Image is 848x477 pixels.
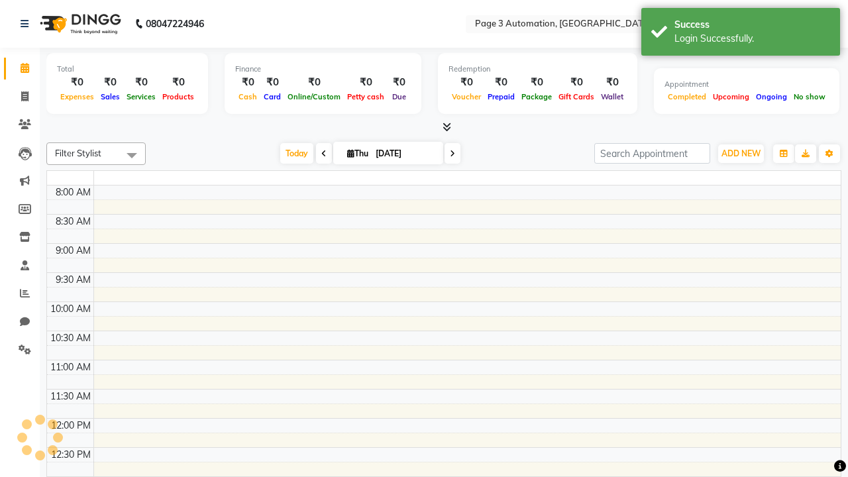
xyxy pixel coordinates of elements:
[344,92,388,101] span: Petty cash
[721,148,761,158] span: ADD NEW
[48,390,93,403] div: 11:30 AM
[372,144,438,164] input: 2025-10-02
[388,75,411,90] div: ₹0
[260,75,284,90] div: ₹0
[449,64,627,75] div: Redemption
[598,75,627,90] div: ₹0
[34,5,125,42] img: logo
[97,92,123,101] span: Sales
[48,302,93,316] div: 10:00 AM
[55,148,101,158] span: Filter Stylist
[284,75,344,90] div: ₹0
[57,64,197,75] div: Total
[284,92,344,101] span: Online/Custom
[123,75,159,90] div: ₹0
[449,92,484,101] span: Voucher
[146,5,204,42] b: 08047224946
[53,273,93,287] div: 9:30 AM
[674,18,830,32] div: Success
[753,92,790,101] span: Ongoing
[280,143,313,164] span: Today
[53,215,93,229] div: 8:30 AM
[518,75,555,90] div: ₹0
[159,92,197,101] span: Products
[48,331,93,345] div: 10:30 AM
[484,92,518,101] span: Prepaid
[48,360,93,374] div: 11:00 AM
[97,75,123,90] div: ₹0
[594,143,710,164] input: Search Appointment
[53,185,93,199] div: 8:00 AM
[57,75,97,90] div: ₹0
[235,92,260,101] span: Cash
[718,144,764,163] button: ADD NEW
[389,92,409,101] span: Due
[598,92,627,101] span: Wallet
[484,75,518,90] div: ₹0
[260,92,284,101] span: Card
[344,75,388,90] div: ₹0
[790,92,829,101] span: No show
[555,75,598,90] div: ₹0
[449,75,484,90] div: ₹0
[48,448,93,462] div: 12:30 PM
[159,75,197,90] div: ₹0
[344,148,372,158] span: Thu
[664,79,829,90] div: Appointment
[57,92,97,101] span: Expenses
[518,92,555,101] span: Package
[674,32,830,46] div: Login Successfully.
[48,419,93,433] div: 12:00 PM
[710,92,753,101] span: Upcoming
[235,64,411,75] div: Finance
[123,92,159,101] span: Services
[53,244,93,258] div: 9:00 AM
[664,92,710,101] span: Completed
[555,92,598,101] span: Gift Cards
[235,75,260,90] div: ₹0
